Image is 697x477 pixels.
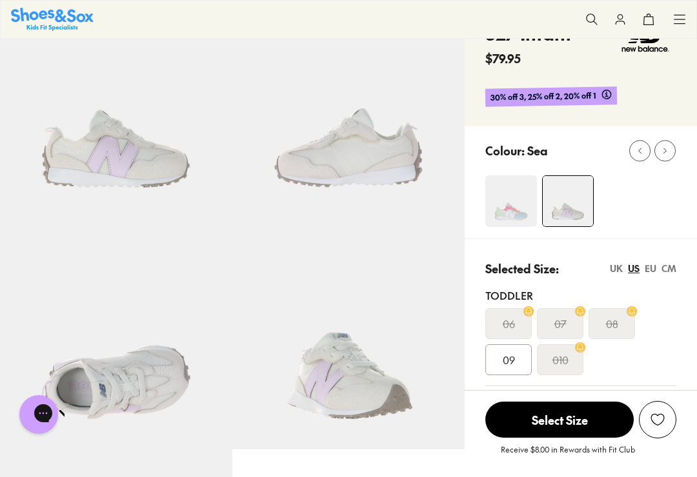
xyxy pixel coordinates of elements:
[639,401,676,438] button: Add to Wishlist
[503,352,515,367] span: 09
[485,142,525,159] p: Colour:
[628,262,640,275] div: US
[662,262,676,275] div: CM
[543,176,593,226] img: 4-551817_1
[232,217,465,449] img: 7-551820_1
[485,260,559,277] p: Selected Size:
[610,262,623,275] div: UK
[501,443,635,467] p: Receive $8.00 in Rewards with Fit Club
[11,8,94,30] a: Shoes & Sox
[490,89,596,104] span: 30% off 3, 25% off 2, 20% off 1
[485,50,521,67] span: $79.95
[13,391,65,438] iframe: Gorgias live chat messenger
[606,316,618,331] s: 08
[485,401,634,438] button: Select Size
[645,262,656,275] div: EU
[485,402,634,438] span: Select Size
[527,142,548,159] p: Sea
[485,175,537,227] img: 4-551812_1
[552,352,569,367] s: 010
[11,8,94,30] img: SNS_Logo_Responsive.svg
[554,316,567,331] s: 07
[503,316,515,331] s: 06
[485,287,676,303] div: Toddler
[614,20,676,59] img: Vendor logo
